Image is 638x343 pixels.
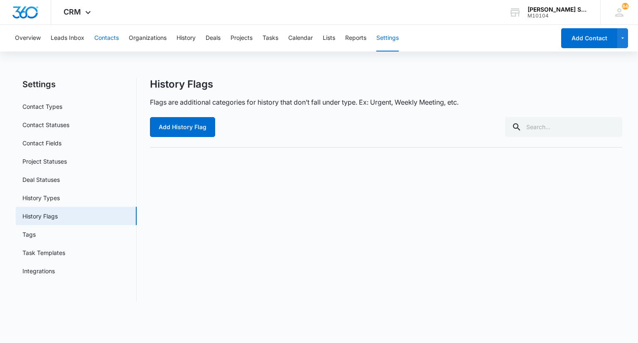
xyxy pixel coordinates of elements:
[22,120,69,129] a: Contact Statuses
[51,25,84,51] button: Leads Inbox
[22,267,55,275] a: Integrations
[22,248,65,257] a: Task Templates
[505,117,622,137] input: Search...
[288,25,313,51] button: Calendar
[22,139,61,147] a: Contact Fields
[94,25,119,51] button: Contacts
[376,25,399,51] button: Settings
[528,13,588,19] div: account id
[528,6,588,13] div: account name
[345,25,366,51] button: Reports
[22,175,60,184] a: Deal Statuses
[22,230,36,239] a: Tags
[22,157,67,166] a: Project Statuses
[129,25,167,51] button: Organizations
[263,25,278,51] button: Tasks
[622,3,628,10] span: 84
[622,3,628,10] div: notifications count
[64,7,81,16] span: CRM
[15,25,41,51] button: Overview
[323,25,335,51] button: Lists
[150,78,213,91] h1: History Flags
[22,212,58,220] a: History Flags
[177,25,196,51] button: History
[561,28,617,48] button: Add Contact
[206,25,221,51] button: Deals
[16,78,137,91] h2: Settings
[231,25,253,51] button: Projects
[150,117,215,137] button: Add History Flag
[22,102,62,111] a: Contact Types
[22,194,60,202] a: History Types
[150,97,459,107] p: Flags are additional categories for history that don’t fall under type. Ex: Urgent, Weekly Meetin...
